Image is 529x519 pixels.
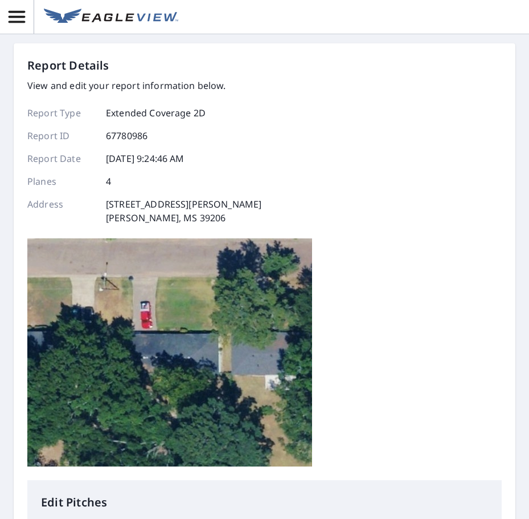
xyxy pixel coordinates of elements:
p: 67780986 [106,129,147,143]
p: Edit Pitches [41,494,488,511]
p: View and edit your report information below. [27,79,261,92]
p: Extended Coverage 2D [106,106,206,120]
p: 4 [106,175,111,188]
p: Planes [27,175,96,188]
p: Report Details [27,57,109,74]
p: Report Type [27,106,96,120]
p: [DATE] 9:24:46 AM [106,152,184,165]
p: Report ID [27,129,96,143]
img: EV Logo [44,9,178,26]
p: Address [27,197,96,225]
p: [STREET_ADDRESS][PERSON_NAME] [PERSON_NAME], MS 39206 [106,197,261,225]
img: Top image [27,238,312,467]
p: Report Date [27,152,96,165]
